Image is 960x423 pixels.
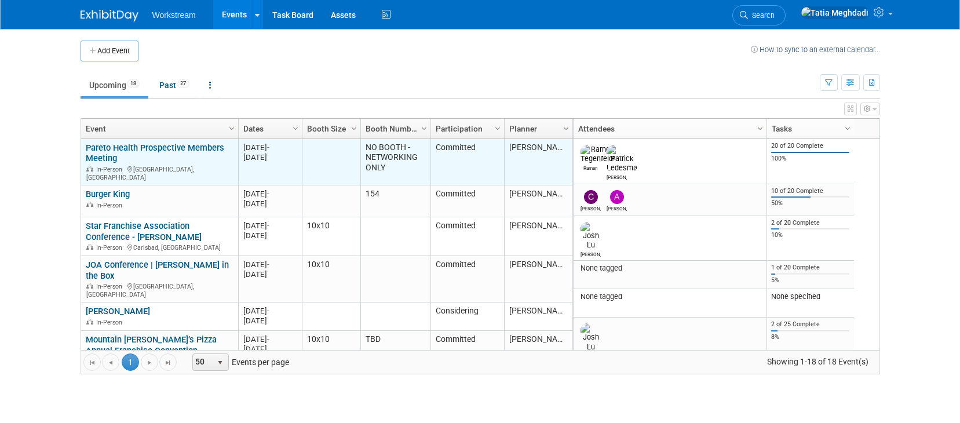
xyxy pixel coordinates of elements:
a: Dates [243,119,294,138]
span: Column Settings [419,124,429,133]
div: [DATE] [243,143,297,152]
span: 1 [122,353,139,371]
div: 20 of 20 Complete [771,142,849,150]
div: [DATE] [243,189,297,199]
span: In-Person [96,283,126,290]
div: 2 of 20 Complete [771,219,849,227]
span: Column Settings [561,124,571,133]
span: - [267,307,269,315]
a: Go to the next page [141,353,158,371]
td: TBD [360,331,430,377]
a: Column Settings [841,119,854,136]
div: 2 of 25 Complete [771,320,849,329]
td: [PERSON_NAME] [504,217,572,256]
img: Patrick Ledesma [607,145,637,173]
span: 50 [193,354,213,370]
span: Workstream [152,10,196,20]
a: Event [86,119,231,138]
div: [DATE] [243,199,297,209]
span: - [267,221,269,230]
a: Go to the first page [83,353,101,371]
img: Josh Lu [581,323,601,351]
div: None specified [771,292,849,301]
a: Booth Size [307,119,353,138]
a: Pareto Health Prospective Members Meeting [86,143,224,164]
img: Tatia Meghdadi [801,6,869,19]
span: Column Settings [227,124,236,133]
a: Column Settings [491,119,504,136]
img: Chris Connelly [584,190,598,204]
a: Booth Number [366,119,423,138]
div: 1 of 20 Complete [771,264,849,272]
span: - [267,143,269,152]
td: 10x10 [302,256,360,302]
a: Past27 [151,74,198,96]
span: 18 [127,79,140,88]
span: Column Settings [493,124,502,133]
div: [GEOGRAPHIC_DATA], [GEOGRAPHIC_DATA] [86,164,233,181]
td: Committed [430,185,504,217]
a: Participation [436,119,497,138]
a: Go to the last page [159,353,177,371]
span: In-Person [96,202,126,209]
div: Chris Connelly [581,204,601,211]
img: Andrew Walters [610,190,624,204]
img: In-Person Event [86,166,93,172]
span: Column Settings [291,124,300,133]
td: Committed [430,331,504,377]
td: Committed [430,139,504,185]
a: Mountain [PERSON_NAME]’s Pizza Annual Franchise Convention [86,334,217,356]
span: - [267,260,269,269]
td: Committed [430,256,504,302]
span: Events per page [177,353,301,371]
div: [DATE] [243,269,297,279]
span: Go to the first page [87,358,97,367]
span: Go to the last page [163,358,173,367]
span: Column Settings [349,124,359,133]
a: How to sync to an external calendar... [751,45,880,54]
div: 100% [771,155,849,163]
td: NO BOOTH - NETWORKING ONLY [360,139,430,185]
div: Carlsbad, [GEOGRAPHIC_DATA] [86,242,233,252]
span: In-Person [96,319,126,326]
img: In-Person Event [86,283,93,289]
a: Search [732,5,786,25]
div: [DATE] [243,152,297,162]
button: Add Event [81,41,138,61]
span: select [216,358,225,367]
img: In-Person Event [86,244,93,250]
a: Star Franchise Association Conference - [PERSON_NAME] [86,221,202,242]
div: None tagged [578,264,762,273]
a: Column Settings [560,119,572,136]
a: [PERSON_NAME] [86,306,150,316]
div: [DATE] [243,260,297,269]
div: 10 of 20 Complete [771,187,849,195]
a: Burger King [86,189,130,199]
div: 10% [771,231,849,239]
a: Upcoming18 [81,74,148,96]
td: [PERSON_NAME] [504,331,572,377]
div: [DATE] [243,334,297,344]
span: 27 [177,79,189,88]
a: JOA Conference | [PERSON_NAME] in the Box [86,260,229,281]
span: Column Settings [843,124,852,133]
td: [PERSON_NAME] [504,302,572,331]
div: 5% [771,276,849,285]
a: Column Settings [418,119,430,136]
div: [DATE] [243,344,297,354]
a: Planner [509,119,565,138]
img: Ramen Tegenfeldt [581,145,615,163]
span: - [267,189,269,198]
span: In-Person [96,244,126,251]
div: 50% [771,199,849,207]
td: 154 [360,185,430,217]
a: Column Settings [225,119,238,136]
span: - [267,335,269,344]
span: Column Settings [755,124,765,133]
span: Go to the next page [145,358,154,367]
a: Attendees [578,119,759,138]
div: Andrew Walters [607,204,627,211]
div: None tagged [578,292,762,301]
td: Considering [430,302,504,331]
img: In-Person Event [86,202,93,207]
